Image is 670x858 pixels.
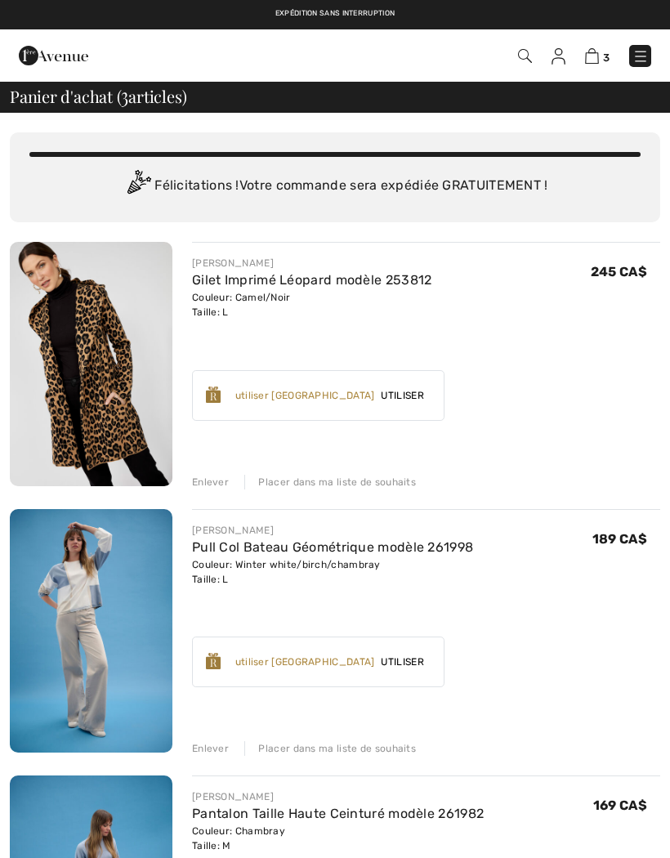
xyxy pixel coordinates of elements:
[121,84,128,105] span: 3
[192,824,484,853] div: Couleur: Chambray Taille: M
[552,48,565,65] img: Mes infos
[244,475,416,489] div: Placer dans ma liste de souhaits
[122,170,154,203] img: Congratulation2.svg
[192,475,229,489] div: Enlever
[192,272,432,288] a: Gilet Imprimé Léopard modèle 253812
[244,741,416,756] div: Placer dans ma liste de souhaits
[592,531,647,547] span: 189 CA$
[591,264,647,279] span: 245 CA$
[19,47,88,62] a: 1ère Avenue
[192,789,484,804] div: [PERSON_NAME]
[192,523,473,538] div: [PERSON_NAME]
[206,653,221,669] img: Reward-Logo.svg
[585,48,599,64] img: Panier d'achat
[206,387,221,403] img: Reward-Logo.svg
[235,655,375,669] div: utiliser [GEOGRAPHIC_DATA]
[374,388,430,403] span: Utiliser
[10,242,172,486] img: Gilet Imprimé Léopard modèle 253812
[192,256,432,270] div: [PERSON_NAME]
[518,49,532,63] img: Recherche
[19,39,88,72] img: 1ère Avenue
[29,170,641,203] div: Félicitations ! Votre commande sera expédiée GRATUITEMENT !
[10,88,186,105] span: Panier d'achat ( articles)
[235,388,375,403] div: utiliser [GEOGRAPHIC_DATA]
[192,806,484,821] a: Pantalon Taille Haute Ceinturé modèle 261982
[192,557,473,587] div: Couleur: Winter white/birch/chambray Taille: L
[192,539,473,555] a: Pull Col Bateau Géométrique modèle 261998
[593,798,647,813] span: 169 CA$
[603,51,610,64] span: 3
[192,741,229,756] div: Enlever
[192,290,432,320] div: Couleur: Camel/Noir Taille: L
[10,509,172,753] img: Pull Col Bateau Géométrique modèle 261998
[374,655,430,669] span: Utiliser
[632,48,649,65] img: Menu
[585,46,610,65] a: 3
